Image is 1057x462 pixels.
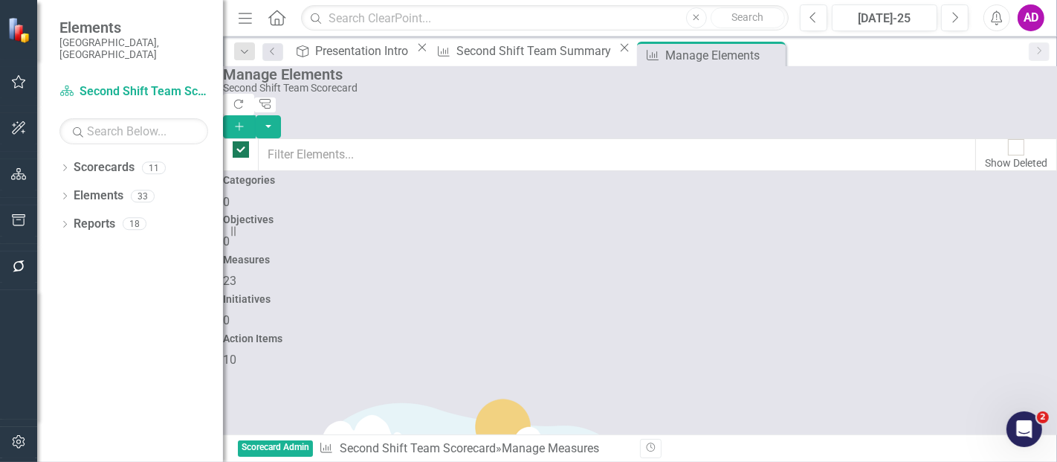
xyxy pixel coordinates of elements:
iframe: Intercom live chat [1006,411,1042,447]
small: [GEOGRAPHIC_DATA], [GEOGRAPHIC_DATA] [59,36,208,61]
a: Presentation Intro [291,42,413,60]
span: Search [731,11,763,23]
div: 33 [131,190,155,202]
div: 11 [142,161,166,174]
input: Filter Elements... [258,138,976,171]
a: Second Shift Team Scorecard [340,441,496,455]
h4: Initiatives [223,294,1057,305]
div: Manage Elements [223,66,1050,83]
a: Elements [74,187,123,205]
div: Second Shift Team Summary [456,42,615,60]
div: Presentation Intro [315,42,413,60]
a: Scorecards [74,159,135,176]
span: Scorecard Admin [238,440,313,458]
h4: Action Items [223,333,1057,344]
h4: Objectives [223,214,1057,225]
div: 18 [123,218,146,231]
h4: Categories [223,175,1057,186]
a: Second Shift Team Scorecard [59,83,208,100]
h4: Measures [223,254,1057,266]
span: Elements [59,19,208,36]
div: Manage Elements [665,46,782,65]
a: Reports [74,216,115,233]
div: Second Shift Team Scorecard [223,83,1050,94]
input: Search Below... [59,118,208,144]
div: Show Deleted [985,155,1047,170]
button: AD [1018,4,1044,31]
div: » Manage Measures [319,440,629,458]
div: [DATE]-25 [837,10,932,28]
a: Second Shift Team Summary [431,42,615,60]
img: ClearPoint Strategy [7,16,33,42]
span: 2 [1037,411,1049,423]
button: [DATE]-25 [832,4,937,31]
input: Search ClearPoint... [301,5,789,31]
button: Search [711,7,785,28]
